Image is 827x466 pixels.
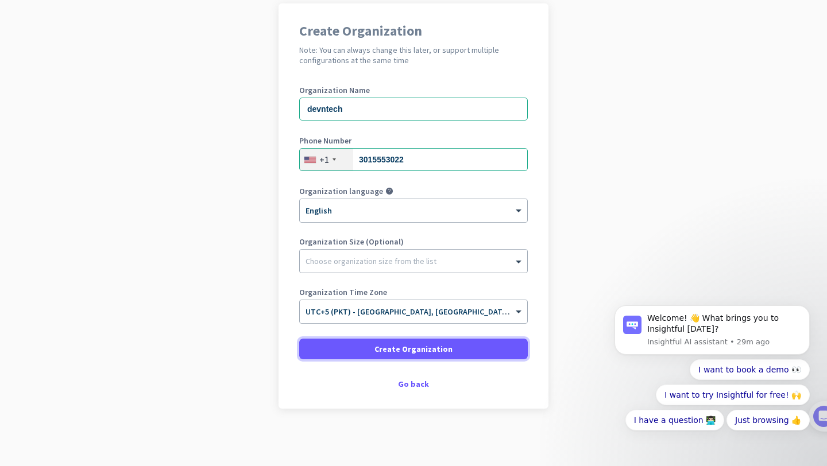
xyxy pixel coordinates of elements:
[299,86,528,94] label: Organization Name
[319,154,329,165] div: +1
[299,339,528,359] button: Create Organization
[299,24,528,38] h1: Create Organization
[299,187,383,195] label: Organization language
[299,148,528,171] input: 201-555-0123
[299,137,528,145] label: Phone Number
[299,238,528,246] label: Organization Size (Optional)
[597,217,827,460] iframe: Intercom notifications message
[299,45,528,65] h2: Note: You can always change this later, or support multiple configurations at the same time
[299,288,528,296] label: Organization Time Zone
[385,187,393,195] i: help
[299,98,528,121] input: What is the name of your organization?
[299,380,528,388] div: Go back
[374,343,453,355] span: Create Organization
